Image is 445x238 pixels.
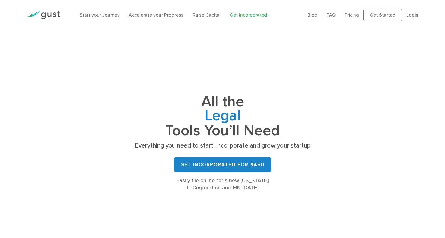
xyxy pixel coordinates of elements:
a: Get Started [363,9,402,21]
a: Accelerate your Progress [129,12,184,18]
a: Get Incorporated for $450 [174,157,271,172]
a: Login [406,12,418,18]
span: Legal [133,109,312,124]
a: Pricing [345,12,359,18]
img: Gust Logo [27,11,60,19]
a: Start your Journey [79,12,120,18]
a: FAQ [327,12,336,18]
a: Raise Capital [193,12,221,18]
div: Easily file online for a new [US_STATE] C-Corporation and EIN [DATE] [133,177,312,191]
p: Everything you need to start, incorporate and grow your startup [133,142,312,150]
a: Get Incorporated [230,12,267,18]
a: Blog [307,12,318,18]
h1: All the Tools You’ll Need [133,95,312,137]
